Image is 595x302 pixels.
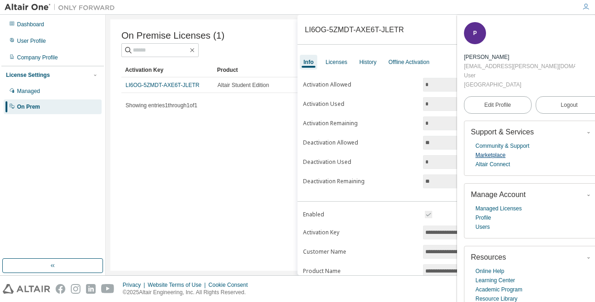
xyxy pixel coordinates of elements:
img: facebook.svg [56,284,65,294]
span: Altair Student Edition [217,81,269,89]
label: Enabled [303,211,418,218]
a: Profile [475,213,491,222]
div: User [464,71,575,80]
img: altair_logo.svg [3,284,50,294]
span: P [473,30,477,36]
div: Info [303,58,314,66]
label: Customer Name [303,248,418,256]
a: Online Help [475,267,504,276]
a: Users [475,222,490,232]
span: On Premise Licenses (1) [121,30,224,41]
div: On Prem [17,103,40,110]
div: Privacy [123,281,148,289]
a: Learning Center [475,276,515,285]
div: Website Terms of Use [148,281,208,289]
div: Company Profile [17,54,58,61]
label: Activation Remaining [303,120,418,127]
div: User Profile [17,37,46,45]
div: [GEOGRAPHIC_DATA] [464,80,575,89]
img: linkedin.svg [86,284,96,294]
img: Altair One [5,3,120,12]
img: instagram.svg [71,284,80,294]
div: Activation Key [125,63,210,77]
label: Deactivation Allowed [303,139,418,146]
div: Cookie Consent [208,281,253,289]
p: © 2025 Altair Engineering, Inc. All Rights Reserved. [123,289,253,296]
div: LI6OG-5ZMDT-AXE6T-JLETR [305,26,404,33]
a: Academic Program [475,285,522,294]
label: Deactivation Used [303,158,418,166]
span: Resources [471,253,506,261]
div: Licenses [326,58,347,66]
a: Managed Licenses [475,204,522,213]
div: License Settings [6,71,50,79]
img: youtube.svg [101,284,114,294]
label: Product Name [303,267,418,275]
a: Edit Profile [464,96,532,114]
a: Community & Support [475,141,529,151]
span: Support & Services [471,128,534,136]
a: Altair Connect [475,160,510,169]
div: Product [217,63,302,77]
div: [EMAIL_ADDRESS][PERSON_NAME][DOMAIN_NAME] [464,62,575,71]
span: Logout [561,100,578,110]
div: Offline Activation [389,58,429,66]
a: LI6OG-5ZMDT-AXE6T-JLETR [126,82,200,88]
div: Managed [17,87,40,95]
span: Showing entries 1 through 1 of 1 [126,102,197,109]
span: Edit Profile [484,101,511,109]
div: Dashboard [17,21,44,28]
div: Philippe Girard [464,52,575,62]
label: Activation Allowed [303,81,418,88]
label: Activation Key [303,229,418,236]
label: Deactivation Remaining [303,178,418,185]
span: Manage Account [471,191,526,198]
a: Marketplace [475,151,505,160]
label: Activation Used [303,100,418,108]
div: History [359,58,376,66]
